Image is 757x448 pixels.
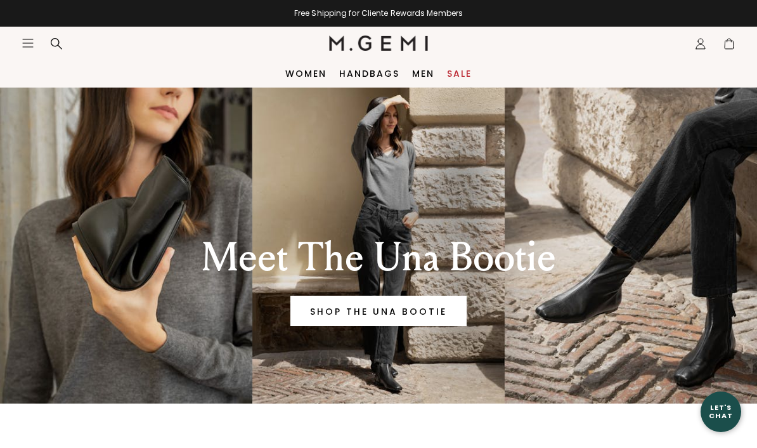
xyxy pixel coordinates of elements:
[447,69,472,79] a: Sale
[329,36,429,51] img: M.Gemi
[290,296,467,326] a: Banner primary button
[143,235,614,280] div: Meet The Una Bootie
[285,69,327,79] a: Women
[22,37,34,49] button: Open site menu
[339,69,399,79] a: Handbags
[412,69,434,79] a: Men
[701,404,741,419] div: Let's Chat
